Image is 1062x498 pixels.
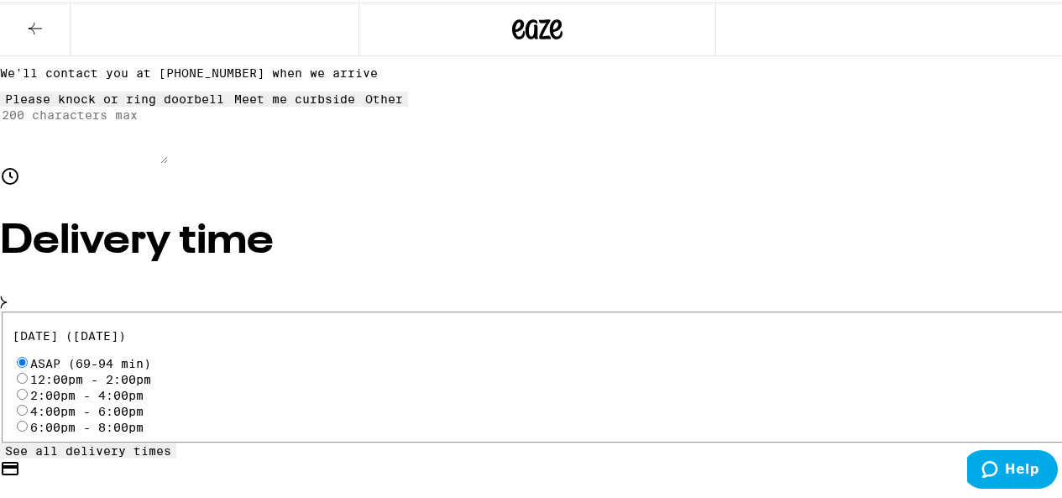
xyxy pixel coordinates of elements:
[30,418,144,432] label: 6:00pm - 8:00pm
[30,386,144,400] label: 2:00pm - 4:00pm
[5,90,224,103] div: Please knock or ring doorbell
[30,354,151,368] span: ASAP (69-94 min)
[234,90,355,103] div: Meet me curbside
[967,448,1058,490] iframe: Opens a widget where you can find more information
[5,442,171,455] span: See all delivery times
[360,89,408,104] button: Other
[30,402,144,416] label: 4:00pm - 6:00pm
[30,370,151,384] label: 12:00pm - 2:00pm
[229,89,360,104] button: Meet me curbside
[365,90,403,103] div: Other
